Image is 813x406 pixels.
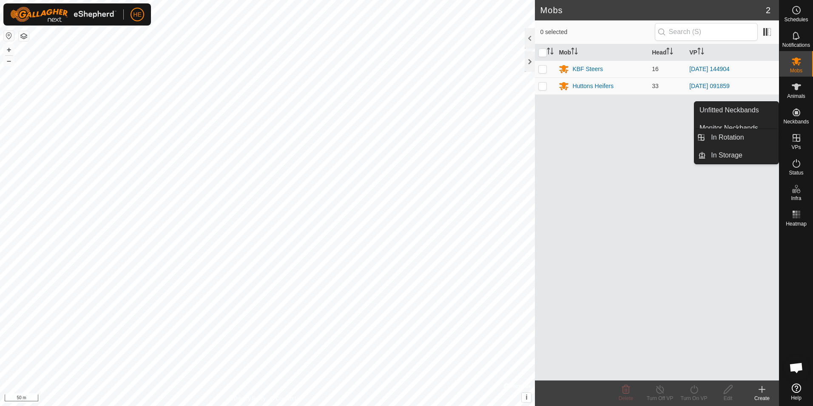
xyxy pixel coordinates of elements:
span: 0 selected [540,28,654,37]
a: In Rotation [706,129,779,146]
p-sorticon: Activate to sort [697,49,704,56]
th: Head [648,44,686,61]
button: i [522,393,531,402]
button: Map Layers [19,31,29,41]
span: HE [133,10,141,19]
li: In Storage [694,147,779,164]
span: 2 [766,4,770,17]
a: Help [779,380,813,404]
span: Status [789,170,803,175]
span: In Rotation [711,132,744,143]
span: Notifications [782,43,810,48]
span: Animals [787,94,805,99]
input: Search (S) [655,23,758,41]
p-sorticon: Activate to sort [666,49,673,56]
a: Monitor Neckbands [694,120,779,137]
div: Turn On VP [677,395,711,402]
span: Neckbands [783,119,809,124]
button: + [4,45,14,55]
li: In Rotation [694,129,779,146]
a: [DATE] 091859 [689,83,730,89]
a: [DATE] 144904 [689,66,730,72]
div: Turn Off VP [643,395,677,402]
th: VP [686,44,779,61]
span: Heatmap [786,221,807,226]
div: Create [745,395,779,402]
span: 33 [652,83,659,89]
a: Open chat [784,355,809,380]
button: Reset Map [4,31,14,41]
span: i [526,394,527,401]
span: Monitor Neckbands [699,123,758,133]
span: VPs [791,145,801,150]
a: Contact Us [276,395,301,403]
a: Unfitted Neckbands [694,102,779,119]
span: Help [791,395,802,400]
div: Huttons Heifers [572,82,613,91]
p-sorticon: Activate to sort [547,49,554,56]
span: Delete [619,395,634,401]
div: KBF Steers [572,65,603,74]
a: In Storage [706,147,779,164]
img: Gallagher Logo [10,7,117,22]
span: Mobs [790,68,802,73]
span: Unfitted Neckbands [699,105,759,115]
span: 16 [652,66,659,72]
span: Schedules [784,17,808,22]
h2: Mobs [540,5,765,15]
div: Edit [711,395,745,402]
button: – [4,56,14,66]
span: In Storage [711,150,742,160]
th: Mob [555,44,648,61]
a: Privacy Policy [234,395,266,403]
p-sorticon: Activate to sort [571,49,578,56]
span: Infra [791,196,801,201]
